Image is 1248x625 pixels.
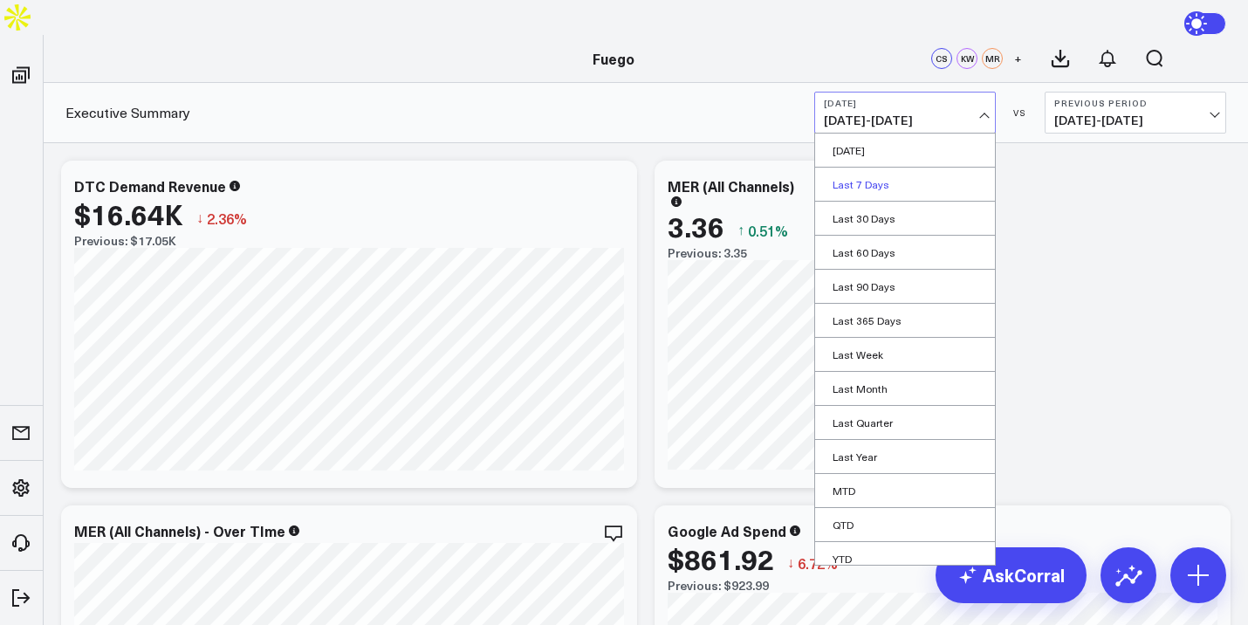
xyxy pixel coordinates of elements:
a: Last Week [815,338,995,371]
div: Previous: $923.99 [668,579,1217,593]
a: Last Month [815,372,995,405]
a: Last Year [815,440,995,473]
a: Last 90 Days [815,270,995,303]
a: YTD [815,542,995,575]
span: ↓ [196,207,203,230]
a: Last 30 Days [815,202,995,235]
div: MR [982,48,1003,69]
button: Previous Period[DATE]-[DATE] [1045,92,1226,134]
span: ↑ [737,219,744,242]
div: Google Ad Spend [668,521,786,540]
div: Previous: 3.35 [668,246,921,260]
a: MTD [815,474,995,507]
div: CS [931,48,952,69]
span: 0.51% [748,221,788,240]
a: QTD [815,508,995,541]
span: 2.36% [207,209,247,228]
span: + [1014,52,1022,65]
b: [DATE] [824,98,986,108]
a: Fuego [593,49,634,68]
span: 6.72% [798,553,838,573]
a: Last Quarter [815,406,995,439]
a: AskCorral [936,547,1087,603]
span: [DATE] - [DATE] [824,113,986,127]
b: Previous Period [1054,98,1217,108]
span: [DATE] - [DATE] [1054,113,1217,127]
button: Open search [1131,35,1178,82]
a: [DATE] [815,134,995,167]
span: ↓ [787,552,794,574]
a: Last 365 Days [815,304,995,337]
a: Last 7 Days [815,168,995,201]
div: MER (All Channels) [668,176,794,196]
a: Last 60 Days [815,236,995,269]
a: Executive Summary [65,103,190,122]
div: VS [1005,107,1036,118]
div: Previous: $17.05K [74,234,624,248]
div: KW [957,48,977,69]
div: DTC Demand Revenue [74,176,226,196]
button: [DATE][DATE]-[DATE] [814,92,996,134]
button: + [1007,48,1028,69]
div: 3.36 [668,210,724,242]
div: $16.64K [74,198,183,230]
div: $861.92 [668,543,774,574]
div: MER (All Channels) - Over TIme [74,521,285,540]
